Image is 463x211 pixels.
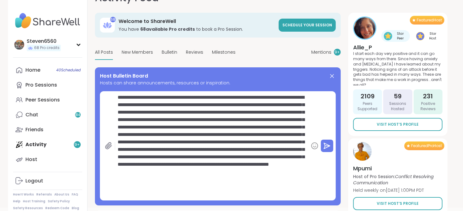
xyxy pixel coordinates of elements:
[25,67,40,74] div: Home
[353,118,443,131] a: Visit Host’s Profile
[162,49,177,56] span: Bulletin
[279,19,336,32] a: Schedule your session
[34,45,60,51] span: 68 Pro credits
[13,78,82,92] a: Pro Sessions
[13,199,20,204] a: Help
[186,49,203,56] span: Reviews
[416,32,425,40] img: Star Host
[122,49,153,56] span: New Members
[100,72,148,80] span: Host Bulletin Board
[25,126,43,133] div: Friends
[36,192,52,197] a: Referrals
[13,92,82,107] a: Peer Sessions
[212,49,236,56] span: Milestones
[394,92,402,101] span: 59
[423,92,433,101] span: 231
[377,122,419,127] span: Visit Host’s Profile
[48,199,70,204] a: Safety Policy
[353,197,443,210] a: Visit Host’s Profile
[13,10,82,32] img: ShareWell Nav Logo
[25,156,37,163] div: Host
[426,31,440,41] span: Star Host
[140,26,195,32] b: 68 available Pro credit s
[416,101,440,112] span: Positive Reviews
[411,143,442,148] span: Featured Pro Host
[56,68,81,73] span: 40 Scheduled
[13,192,34,197] a: How It Works
[13,206,43,210] a: Safety Resources
[14,40,24,50] img: Steven6560
[386,101,410,112] span: Sessions Hosted
[27,38,61,45] div: Steven6560
[311,49,331,56] span: Mentions
[54,192,69,197] a: About Us
[119,26,275,32] h3: You have to book a Pro Session.
[393,31,407,41] span: Star Peer
[384,32,392,40] img: Star Peer
[282,22,332,28] span: Schedule your session
[25,111,38,118] div: Chat
[25,177,43,184] div: Logout
[361,92,375,101] span: 2109
[335,50,340,55] span: 9 +
[25,97,60,103] div: Peer Sessions
[353,164,443,172] h4: Mpumi
[95,49,113,56] span: All Posts
[72,206,79,210] a: Blog
[45,206,69,210] a: Redeem Code
[353,142,372,161] img: Mpumi
[377,201,419,206] span: Visit Host’s Profile
[119,18,275,25] h3: Welcome to ShareWell
[25,82,57,88] div: Pro Sessions
[23,199,45,204] a: Host Training
[110,17,116,22] div: 68
[100,80,336,86] span: Hosts can share announcements, resources or inspiration.
[353,43,443,51] h4: Allie_P
[354,17,375,39] img: Allie_P
[13,63,82,78] a: Home40Scheduled
[13,122,82,137] a: Friends
[417,18,442,23] span: Featured Host
[75,112,80,118] span: 84
[353,187,443,193] p: Held weekly on [DATE] 1:00PM PDT
[353,173,434,186] i: Conflict Resolving Communication
[13,107,82,122] a: Chat84
[13,173,82,188] a: Logout
[353,51,443,86] p: I start each day very positive and it can go many ways from there. Since having anxiety and [MEDI...
[353,173,443,186] p: Host of Pro Session:
[13,152,82,167] a: Host
[356,101,380,112] span: Peers Supported
[72,192,78,197] a: FAQ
